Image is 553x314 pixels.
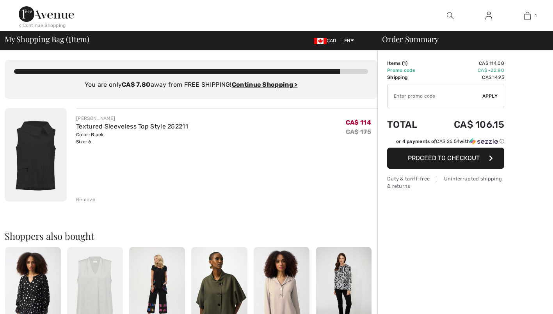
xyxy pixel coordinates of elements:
[314,38,340,43] span: CAD
[346,119,371,126] span: CA$ 114
[387,138,504,148] div: or 4 payments ofCA$ 26.54withSezzle Click to learn more about Sezzle
[387,111,431,138] td: Total
[482,93,498,100] span: Apply
[431,67,504,74] td: CA$ -22.80
[5,231,377,241] h2: Shoppers also bought
[387,67,431,74] td: Promo code
[404,61,406,66] span: 1
[431,74,504,81] td: CA$ 14.95
[314,38,327,44] img: Canadian Dollar
[68,33,71,43] span: 1
[122,81,150,88] strong: CA$ 7.80
[408,154,480,162] span: Proceed to Checkout
[447,11,453,20] img: search the website
[5,35,89,43] span: My Shopping Bag ( Item)
[373,35,548,43] div: Order Summary
[5,108,67,202] img: Textured Sleeveless Top Style 252211
[388,84,482,108] input: Promo code
[509,11,546,20] a: 1
[524,11,531,20] img: My Bag
[19,6,74,22] img: 1ère Avenue
[346,128,371,136] s: CA$ 175
[387,60,431,67] td: Items ( )
[470,138,498,145] img: Sezzle
[14,80,368,89] div: You are only away from FREE SHIPPING!
[396,138,504,145] div: or 4 payments of with
[387,148,504,169] button: Proceed to Checkout
[387,175,504,190] div: Duty & tariff-free | Uninterrupted shipping & returns
[535,12,537,19] span: 1
[387,74,431,81] td: Shipping
[344,38,354,43] span: EN
[76,123,188,130] a: Textured Sleeveless Top Style 252211
[431,111,504,138] td: CA$ 106.15
[19,22,66,29] div: < Continue Shopping
[76,196,95,203] div: Remove
[232,81,298,88] a: Continue Shopping >
[76,115,188,122] div: [PERSON_NAME]
[485,11,492,20] img: My Info
[479,11,498,21] a: Sign In
[436,139,459,144] span: CA$ 26.54
[76,131,188,145] div: Color: Black Size: 6
[431,60,504,67] td: CA$ 114.00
